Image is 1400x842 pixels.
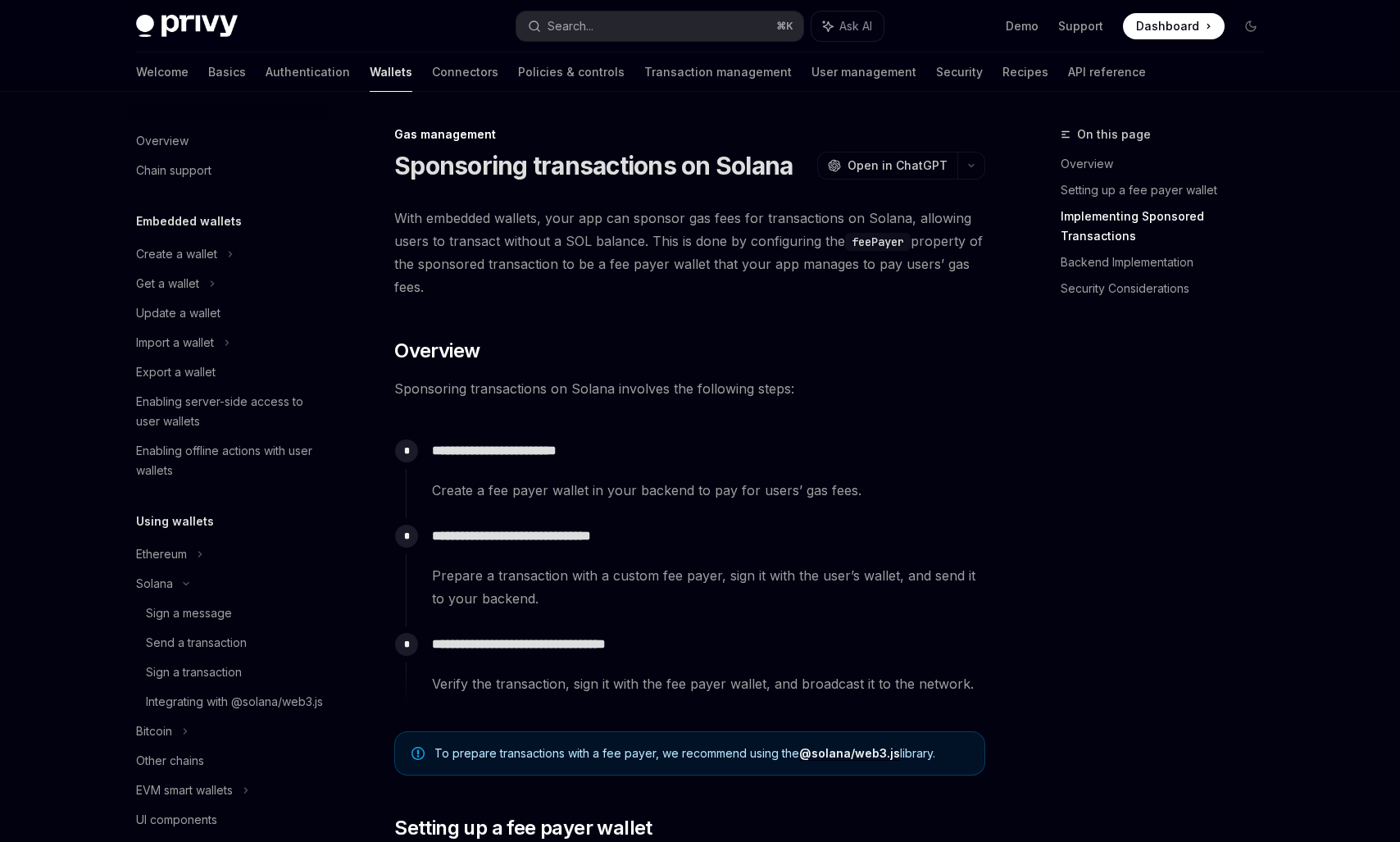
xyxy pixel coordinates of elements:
button: Search...⌘K [516,11,803,41]
a: Update a wallet [123,298,333,328]
a: Backend Implementation [1061,249,1277,275]
div: UI components [136,810,217,830]
a: Enabling offline actions with user wallets [123,436,333,485]
a: Basics [208,52,246,92]
a: Overview [123,126,333,156]
a: Sign a transaction [123,658,333,687]
span: ⌘ K [776,20,793,33]
button: Ask AI [811,11,884,41]
span: Create a fee payer wallet in your backend to pay for users’ gas fees. [432,479,984,502]
a: Security Considerations [1061,275,1277,302]
a: Welcome [136,52,189,92]
a: API reference [1068,52,1146,92]
div: Export a wallet [136,362,216,382]
a: Transaction management [644,52,792,92]
span: To prepare transactions with a fee payer, we recommend using the library. [434,745,968,762]
a: Setting up a fee payer wallet [1061,177,1277,203]
a: Dashboard [1123,13,1225,39]
h5: Using wallets [136,512,214,531]
div: Send a transaction [146,633,247,653]
div: Chain support [136,161,211,180]
button: Toggle dark mode [1238,13,1264,39]
div: Solana [136,574,173,594]
a: Enabling server-side access to user wallets [123,387,333,436]
span: Overview [394,338,480,364]
div: Integrating with @solana/web3.js [146,692,323,712]
div: Sign a transaction [146,662,242,682]
div: Bitcoin [136,721,172,741]
span: Setting up a fee payer wallet [394,815,652,841]
span: Dashboard [1136,18,1199,34]
a: Integrating with @solana/web3.js [123,687,333,717]
a: Security [936,52,983,92]
span: Ask AI [839,18,872,34]
a: Other chains [123,746,333,776]
a: Connectors [432,52,498,92]
a: Export a wallet [123,357,333,387]
a: Send a transaction [123,628,333,658]
a: Sign a message [123,599,333,628]
span: With embedded wallets, your app can sponsor gas fees for transactions on Solana, allowing users t... [394,207,985,298]
div: Sign a message [146,603,232,623]
span: Verify the transaction, sign it with the fee payer wallet, and broadcast it to the network. [432,672,984,695]
span: Prepare a transaction with a custom fee payer, sign it with the user’s wallet, and send it to you... [432,564,984,610]
span: Sponsoring transactions on Solana involves the following steps: [394,377,985,400]
div: Create a wallet [136,244,217,264]
div: Search... [548,16,593,36]
code: feePayer [845,233,911,251]
div: Other chains [136,751,204,771]
span: Open in ChatGPT [848,157,948,174]
div: Enabling offline actions with user wallets [136,441,323,480]
a: Chain support [123,156,333,185]
h5: Embedded wallets [136,212,242,231]
span: On this page [1077,125,1151,144]
a: Wallets [370,52,412,92]
svg: Note [411,747,425,760]
img: dark logo [136,15,238,38]
a: Authentication [266,52,350,92]
div: Enabling server-side access to user wallets [136,392,323,431]
a: UI components [123,805,333,835]
a: Support [1058,18,1103,34]
div: Get a wallet [136,274,199,294]
a: User management [811,52,916,92]
div: EVM smart wallets [136,781,233,800]
div: Overview [136,131,189,151]
a: @solana/web3.js [799,746,900,761]
a: Policies & controls [518,52,625,92]
button: Open in ChatGPT [817,152,957,180]
a: Implementing Sponsored Transactions [1061,203,1277,249]
a: Recipes [1002,52,1048,92]
a: Demo [1006,18,1039,34]
a: Overview [1061,151,1277,177]
div: Import a wallet [136,333,214,353]
div: Gas management [394,126,985,143]
div: Ethereum [136,544,187,564]
h1: Sponsoring transactions on Solana [394,151,793,180]
div: Update a wallet [136,303,220,323]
